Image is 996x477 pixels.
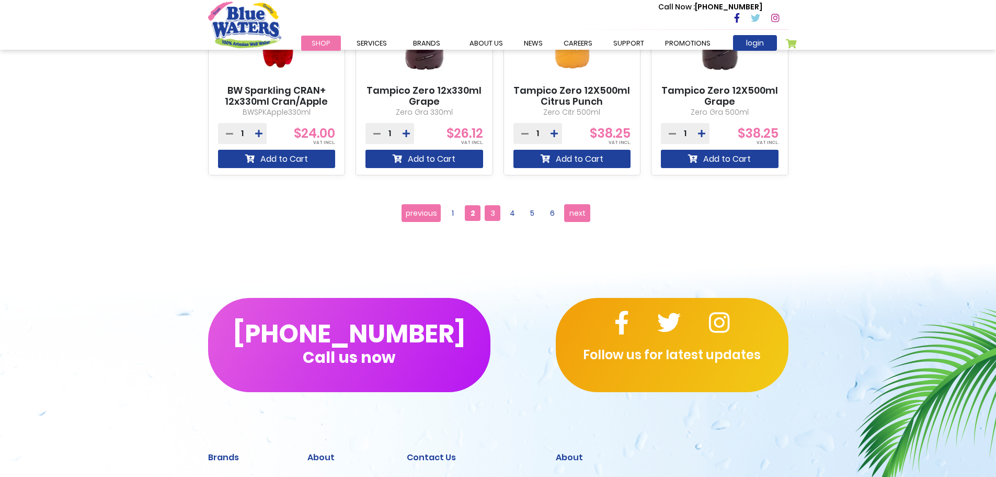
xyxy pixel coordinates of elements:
h2: About [556,452,788,462]
a: about us [459,36,513,51]
a: 6 [544,205,560,221]
a: next [564,204,590,222]
a: 5 [524,205,540,221]
h2: Brands [208,452,292,462]
span: Call Now : [658,2,695,12]
p: Follow us for latest updates [556,346,788,364]
span: $38.25 [590,125,631,142]
span: 2 [465,205,480,221]
h2: About [307,452,391,462]
span: $24.00 [294,125,335,142]
button: Add to Cart [661,150,779,168]
a: Tampico Zero 12X500ml Citrus Punch [513,85,631,107]
span: Call us now [303,354,395,360]
a: Tampico Zero 12x330ml Grape [365,85,483,107]
p: Zero Gra 500ml [661,107,779,118]
a: careers [553,36,603,51]
span: Brands [413,38,440,48]
button: [PHONE_NUMBER]Call us now [208,298,490,392]
a: BW Sparkling CRAN+ 12x330ml Cran/Apple [218,85,336,107]
h2: Contact Us [407,452,540,462]
p: [PHONE_NUMBER] [658,2,762,13]
button: Add to Cart [365,150,483,168]
span: Shop [312,38,330,48]
span: next [569,205,586,221]
a: Promotions [655,36,721,51]
a: 4 [505,205,520,221]
a: login [733,35,777,51]
p: Zero Gra 330ml [365,107,483,118]
p: BWSPKApple330ml [218,107,336,118]
a: 3 [485,205,500,221]
a: support [603,36,655,51]
span: previous [406,205,437,221]
span: $38.25 [738,125,779,142]
a: store logo [208,2,281,48]
p: Zero Citr 500ml [513,107,631,118]
a: 1 [445,205,461,221]
a: previous [402,204,441,222]
a: Tampico Zero 12X500ml Grape [661,85,779,107]
a: News [513,36,553,51]
button: Add to Cart [513,150,631,168]
span: $26.12 [447,125,483,142]
span: Services [357,38,387,48]
button: Add to Cart [218,150,336,168]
